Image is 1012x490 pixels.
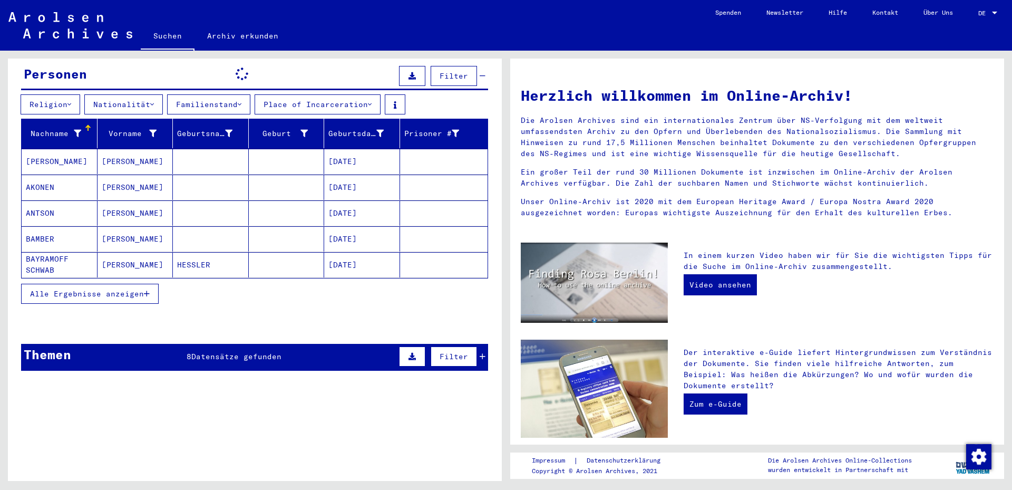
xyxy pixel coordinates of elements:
h1: Herzlich willkommen im Online-Archiv! [521,84,994,107]
a: Archiv erkunden [194,23,291,49]
div: Nachname [26,128,81,139]
a: Datenschutzerklärung [578,455,673,466]
button: Place of Incarceration [255,94,381,114]
mat-cell: [PERSON_NAME] [98,149,173,174]
span: DE [978,9,990,17]
mat-header-cell: Vorname [98,119,173,148]
button: Filter [431,66,477,86]
div: Personen [24,64,87,83]
mat-header-cell: Prisoner # [400,119,488,148]
button: Filter [431,347,477,367]
button: Religion [21,94,80,114]
div: Geburt‏ [253,125,324,142]
mat-cell: [PERSON_NAME] [98,252,173,277]
p: Unser Online-Archiv ist 2020 mit dem European Heritage Award / Europa Nostra Award 2020 ausgezeic... [521,196,994,218]
p: Der interaktive e-Guide liefert Hintergrundwissen zum Verständnis der Dokumente. Sie finden viele... [684,347,994,391]
p: In einem kurzen Video haben wir für Sie die wichtigsten Tipps für die Suche im Online-Archiv zusa... [684,250,994,272]
div: Prisoner # [404,128,460,139]
mat-cell: [PERSON_NAME] [22,149,98,174]
mat-cell: AKONEN [22,175,98,200]
div: Geburtsdatum [328,128,384,139]
mat-cell: [DATE] [324,200,400,226]
button: Nationalität [84,94,163,114]
a: Video ansehen [684,274,757,295]
div: Geburtsname [177,125,248,142]
div: Geburtsdatum [328,125,400,142]
mat-cell: HESSLER [173,252,249,277]
div: Vorname [102,128,157,139]
mat-cell: ANTSON [22,200,98,226]
mat-cell: [PERSON_NAME] [98,200,173,226]
mat-header-cell: Geburtsdatum [324,119,400,148]
mat-cell: [DATE] [324,149,400,174]
img: Arolsen_neg.svg [8,12,132,39]
mat-cell: [PERSON_NAME] [98,226,173,252]
span: Filter [440,352,468,361]
mat-cell: [DATE] [324,252,400,277]
p: Copyright © Arolsen Archives, 2021 [532,466,673,476]
span: Alle Ergebnisse anzeigen [30,289,144,299]
span: Filter [440,71,468,81]
mat-cell: [PERSON_NAME] [98,175,173,200]
mat-header-cell: Geburt‏ [249,119,325,148]
p: Die Arolsen Archives sind ein internationales Zentrum über NS-Verfolgung mit dem weltweit umfasse... [521,115,994,159]
img: video.jpg [521,243,668,323]
mat-cell: BAYRAMOFF SCHWAB [22,252,98,277]
mat-cell: [DATE] [324,175,400,200]
div: Themen [24,345,71,364]
div: Geburtsname [177,128,232,139]
div: Vorname [102,125,173,142]
div: | [532,455,673,466]
img: Zustimmung ändern [966,444,991,469]
mat-cell: BAMBER [22,226,98,252]
mat-header-cell: Nachname [22,119,98,148]
mat-header-cell: Geburtsname [173,119,249,148]
img: eguide.jpg [521,340,668,438]
p: wurden entwickelt in Partnerschaft mit [768,465,912,475]
a: Suchen [141,23,194,51]
button: Familienstand [167,94,250,114]
p: Ein großer Teil der rund 30 Millionen Dokumente ist inzwischen im Online-Archiv der Arolsen Archi... [521,167,994,189]
span: Datensätze gefunden [191,352,281,361]
mat-cell: [DATE] [324,226,400,252]
a: Zum e-Guide [684,393,747,415]
p: Die Arolsen Archives Online-Collections [768,456,912,465]
img: yv_logo.png [953,452,993,478]
div: Nachname [26,125,97,142]
button: Alle Ergebnisse anzeigen [21,284,159,304]
span: 8 [187,352,191,361]
div: Geburt‏ [253,128,308,139]
a: Impressum [532,455,573,466]
div: Prisoner # [404,125,475,142]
